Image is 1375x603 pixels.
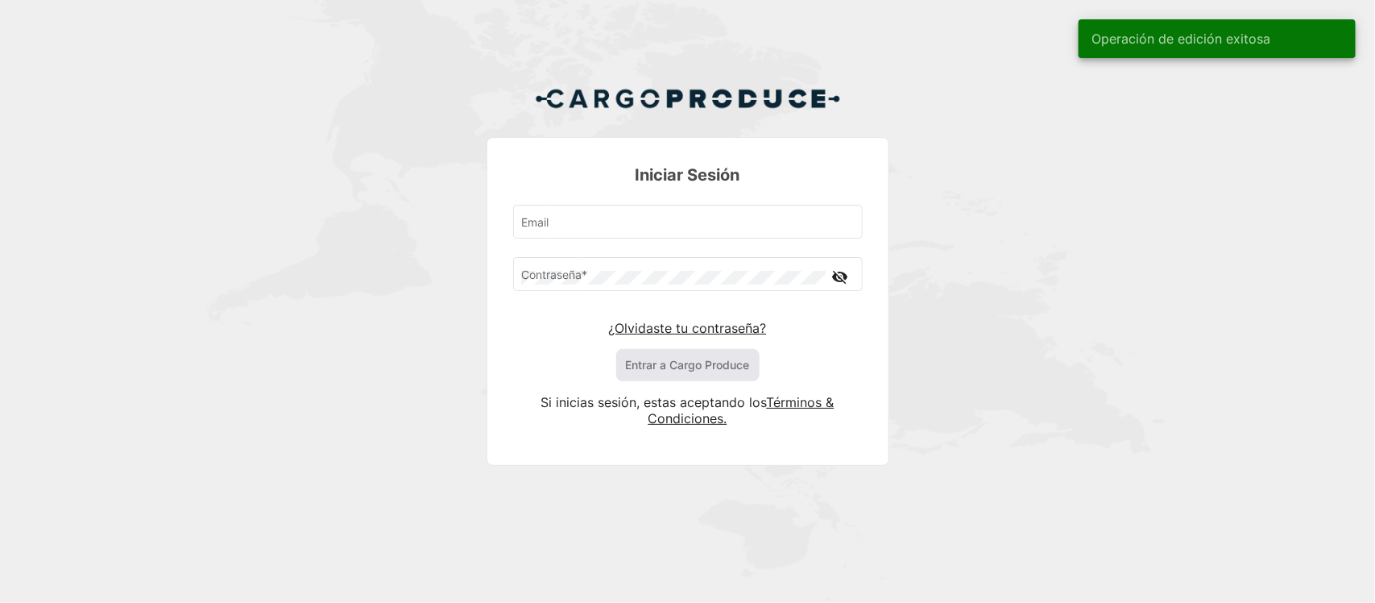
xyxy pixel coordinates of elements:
[1091,31,1270,47] span: Operación de edición exitosa
[513,164,863,186] h3: Iniciar Sesión
[648,394,835,426] a: Términos & Condiciones.
[541,394,767,410] span: Si inicias sesión, estas aceptando los
[609,320,767,336] a: ¿Olvidaste tu contraseña?
[535,79,841,118] img: Cargo Produce Logo
[830,267,850,287] mat-icon: visibility_off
